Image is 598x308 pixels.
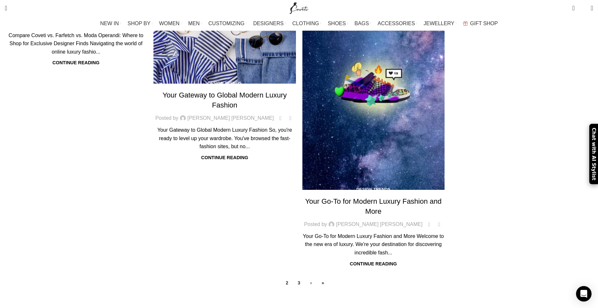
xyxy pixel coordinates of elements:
[159,20,180,26] span: WOMEN
[253,17,286,30] a: DESIGNERS
[302,232,445,257] div: Your Go-To for Modern Luxury Fashion and More Welcome to the new era of luxury. We're your destin...
[253,20,284,26] span: DESIGNERS
[100,17,121,30] a: NEW IN
[288,5,310,10] a: Site logo
[180,115,186,121] img: author-avatar
[576,286,592,302] div: Open Intercom Messenger
[188,17,202,30] a: MEN
[350,261,397,266] a: Continue reading
[153,126,296,151] div: Your Gateway to Global Modern Luxury Fashion So, you're ready to level up your wardrobe. You've b...
[201,155,248,160] a: Continue reading
[5,31,147,56] div: Compare Coveti vs. Farfetch vs. Moda Operandi: Where to Shop for Exclusive Designer Finds Navigat...
[128,20,151,26] span: SHOP BY
[292,20,319,26] span: CLOTHING
[208,17,247,30] a: CUSTOMIZING
[287,114,294,122] a: 0
[463,17,498,30] a: GIFT SHOP
[424,17,456,30] a: JEWELLERY
[378,20,415,26] span: ACCESSORIES
[463,21,468,26] img: GiftBag
[580,2,586,15] div: My Wishlist
[306,277,317,288] a: ›
[440,220,445,224] span: 0
[328,20,346,26] span: SHOES
[155,114,178,122] span: Posted by
[2,2,10,15] a: Search
[573,3,578,8] span: 0
[187,114,274,122] a: [PERSON_NAME] [PERSON_NAME]
[128,17,153,30] a: SHOP BY
[305,197,441,215] a: Your Go-To for Modern Luxury Fashion and More
[159,17,182,30] a: WOMEN
[318,277,329,288] a: »
[292,17,321,30] a: CLOTHING
[354,20,369,26] span: BAGS
[291,114,296,118] span: 0
[356,187,390,192] a: Design trends
[2,17,596,30] div: Main navigation
[354,17,371,30] a: BAGS
[188,20,200,26] span: MEN
[208,81,242,86] a: Design trends
[470,20,498,26] span: GIFT SHOP
[328,17,348,30] a: SHOES
[329,221,334,227] img: author-avatar
[304,220,327,229] span: Posted by
[163,91,287,109] a: Your Gateway to Global Modern Luxury Fashion
[208,20,245,26] span: CUSTOMIZING
[336,220,423,229] a: [PERSON_NAME] [PERSON_NAME]
[378,17,417,30] a: ACCESSORIES
[581,6,586,11] span: 0
[270,277,281,288] span: 1
[100,20,119,26] span: NEW IN
[52,60,100,65] a: Continue reading
[424,20,454,26] span: JEWELLERY
[436,220,443,229] a: 0
[569,2,578,15] a: 0
[294,277,305,288] a: 3
[282,277,293,288] a: 2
